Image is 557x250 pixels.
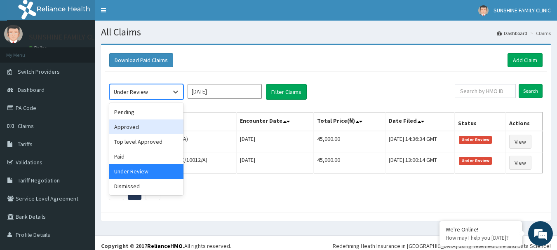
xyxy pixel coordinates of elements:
[18,177,60,184] span: Tariff Negotiation
[506,112,543,131] th: Actions
[48,73,114,157] span: We're online!
[109,134,183,149] div: Top level Approved
[236,152,314,173] td: [DATE]
[455,84,516,98] input: Search by HMO ID
[266,84,307,100] button: Filter Claims
[147,242,183,250] a: RelianceHMO
[314,152,385,173] td: 45,000.00
[314,112,385,131] th: Total Price(₦)
[497,30,527,37] a: Dashboard
[454,112,506,131] th: Status
[478,5,489,16] img: User Image
[29,33,108,41] p: SUNSHINE FAMILY CLINIC
[508,53,543,67] a: Add Claim
[459,136,492,143] span: Under Review
[446,226,516,233] div: We're Online!
[385,131,455,152] td: [DATE] 14:36:34 GMT
[188,84,262,99] input: Select Month and Year
[43,46,139,57] div: Chat with us now
[509,156,531,170] a: View
[135,4,155,24] div: Minimize live chat window
[18,140,33,148] span: Tariffs
[15,41,33,62] img: d_794563401_company_1708531726252_794563401
[109,179,183,194] div: Dismissed
[314,131,385,152] td: 45,000.00
[385,152,455,173] td: [DATE] 13:00:14 GMT
[4,164,157,193] textarea: Type your message and hit 'Enter'
[385,112,455,131] th: Date Filed
[333,242,551,250] div: Redefining Heath Insurance in [GEOGRAPHIC_DATA] using Telemedicine and Data Science!
[236,112,314,131] th: Encounter Date
[519,84,543,98] input: Search
[446,234,516,241] p: How may I help you today?
[109,119,183,134] div: Approved
[18,86,45,93] span: Dashboard
[101,242,184,250] strong: Copyright © 2017 .
[29,45,49,51] a: Online
[459,157,492,164] span: Under Review
[528,30,551,37] li: Claims
[236,131,314,152] td: [DATE]
[18,68,60,75] span: Switch Providers
[114,88,148,96] div: Under Review
[509,135,531,149] a: View
[109,164,183,179] div: Under Review
[4,25,23,43] img: User Image
[109,53,173,67] button: Download Paid Claims
[18,122,34,130] span: Claims
[494,7,551,14] span: SUNSHINE FAMILY CLINIC
[109,149,183,164] div: Paid
[109,105,183,119] div: Pending
[101,27,551,37] h1: All Claims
